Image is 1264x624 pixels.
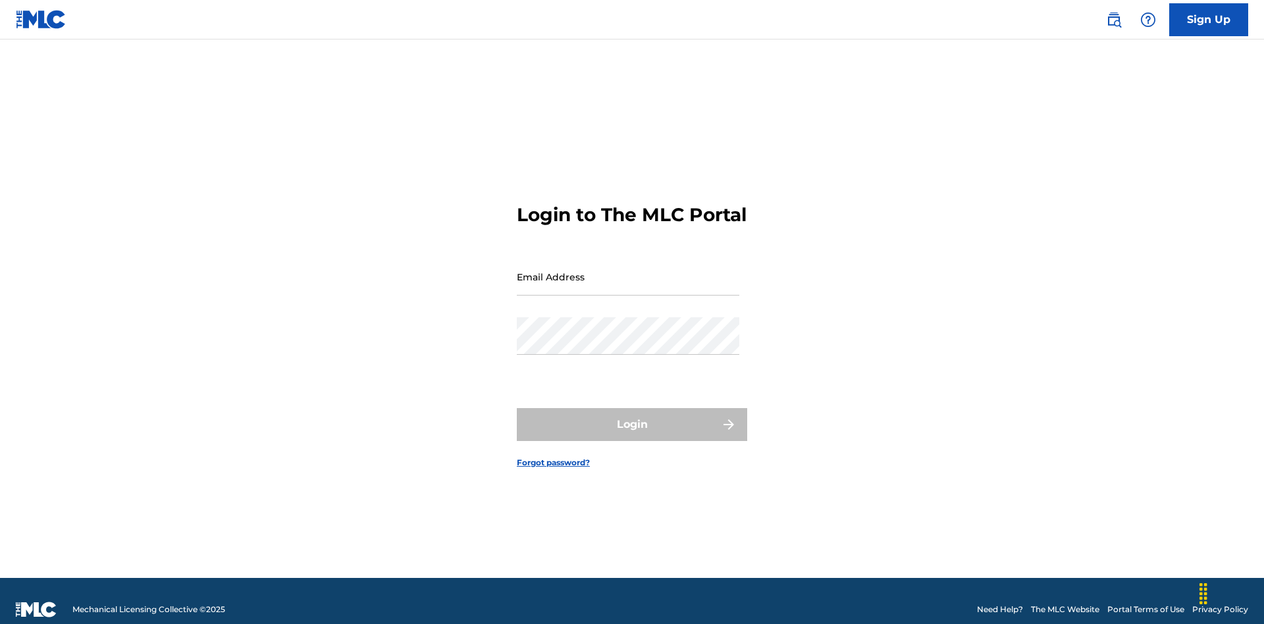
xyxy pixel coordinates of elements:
img: help [1140,12,1156,28]
img: logo [16,602,57,617]
iframe: Chat Widget [1198,561,1264,624]
img: search [1106,12,1122,28]
span: Mechanical Licensing Collective © 2025 [72,604,225,615]
a: Portal Terms of Use [1107,604,1184,615]
div: Help [1135,7,1161,33]
a: Sign Up [1169,3,1248,36]
a: Need Help? [977,604,1023,615]
h3: Login to The MLC Portal [517,203,747,226]
div: Drag [1193,574,1214,613]
a: Forgot password? [517,457,590,469]
a: Privacy Policy [1192,604,1248,615]
img: MLC Logo [16,10,66,29]
a: Public Search [1101,7,1127,33]
a: The MLC Website [1031,604,1099,615]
